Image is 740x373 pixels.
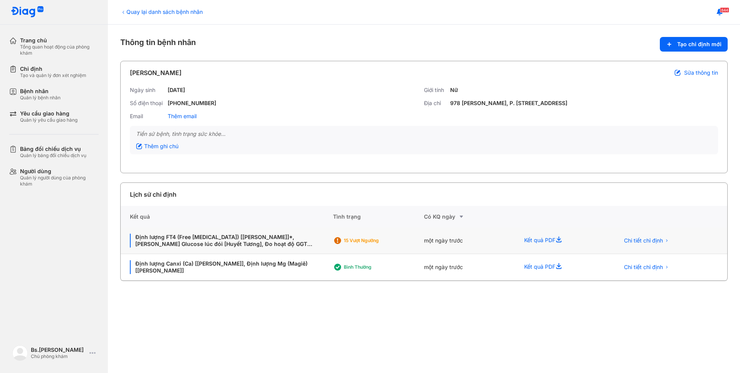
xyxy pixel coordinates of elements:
span: Tạo chỉ định mới [677,41,721,48]
div: Định lượng FT4 (Free [MEDICAL_DATA]) [[PERSON_NAME]]*, [PERSON_NAME] Glucose lúc đói [Huyết Tương... [130,234,324,248]
div: [PERSON_NAME] [130,68,182,77]
div: Bảng đối chiếu dịch vụ [20,146,86,152]
div: Nữ [450,87,458,94]
div: Trang chủ [20,37,99,44]
div: Quản lý yêu cầu giao hàng [20,117,77,123]
div: một ngày trước [424,227,515,254]
div: Quản lý bệnh nhân [20,95,61,101]
div: Kết quả PDF [515,254,610,281]
div: [PHONE_NUMBER] [168,100,216,107]
img: logo [12,345,28,361]
div: Giới tính [424,87,447,94]
div: Ngày sinh [130,87,165,94]
img: logo [11,6,44,18]
div: Tiền sử bệnh, tình trạng sức khỏe... [136,130,712,137]
div: Kết quả PDF [515,227,610,254]
div: Chủ phòng khám [31,353,86,360]
button: Chi tiết chỉ định [619,235,674,246]
div: Quay lại danh sách bệnh nhân [120,8,203,16]
div: 978 [PERSON_NAME], P. [STREET_ADDRESS] [450,100,567,107]
div: Địa chỉ [424,100,447,107]
button: Tạo chỉ định mới [660,37,728,52]
div: Thêm ghi chú [136,143,178,150]
div: 15 Vượt ngưỡng [344,238,405,244]
div: Yêu cầu giao hàng [20,110,77,117]
div: Người dùng [20,168,99,175]
div: Bình thường [344,264,405,270]
div: Số điện thoại [130,100,165,107]
div: Lịch sử chỉ định [130,190,177,199]
button: Chi tiết chỉ định [619,261,674,273]
span: Sửa thông tin [684,69,718,76]
div: Kết quả [121,206,333,227]
div: Thông tin bệnh nhân [120,37,728,52]
div: Chỉ định [20,65,86,72]
span: Chi tiết chỉ định [624,237,663,244]
div: Bệnh nhân [20,88,61,95]
div: một ngày trước [424,254,515,281]
div: Tổng quan hoạt động của phòng khám [20,44,99,56]
div: Tình trạng [333,206,424,227]
div: Thêm email [168,113,197,120]
div: [DATE] [168,87,185,94]
div: Có KQ ngày [424,212,515,221]
div: Quản lý người dùng của phòng khám [20,175,99,187]
span: Chi tiết chỉ định [624,264,663,271]
div: Email [130,113,165,120]
div: Bs.[PERSON_NAME] [31,346,86,353]
div: Tạo và quản lý đơn xét nghiệm [20,72,86,79]
div: Định lượng Canxi (Ca) [[PERSON_NAME]], Định lượng Mg (Magiê) [[PERSON_NAME]] [130,260,324,274]
div: Quản lý bảng đối chiếu dịch vụ [20,152,86,159]
span: 844 [720,7,729,13]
